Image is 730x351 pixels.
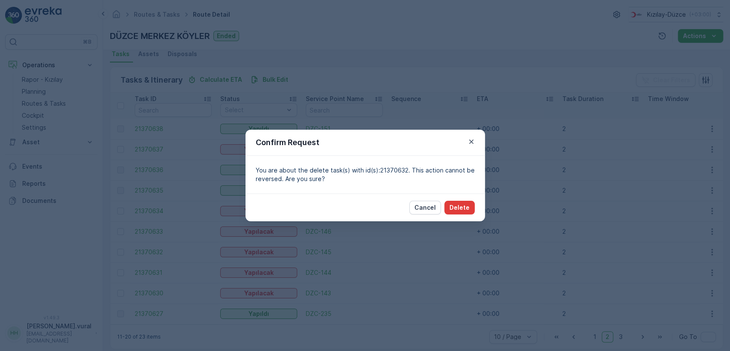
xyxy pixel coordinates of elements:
[256,166,475,183] p: You are about the delete task(s) with id(s):21370632. This action cannot be reversed. Are you sure?
[256,137,319,149] p: Confirm Request
[409,201,441,214] button: Cancel
[444,201,475,214] button: Delete
[449,203,470,212] p: Delete
[414,203,436,212] p: Cancel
